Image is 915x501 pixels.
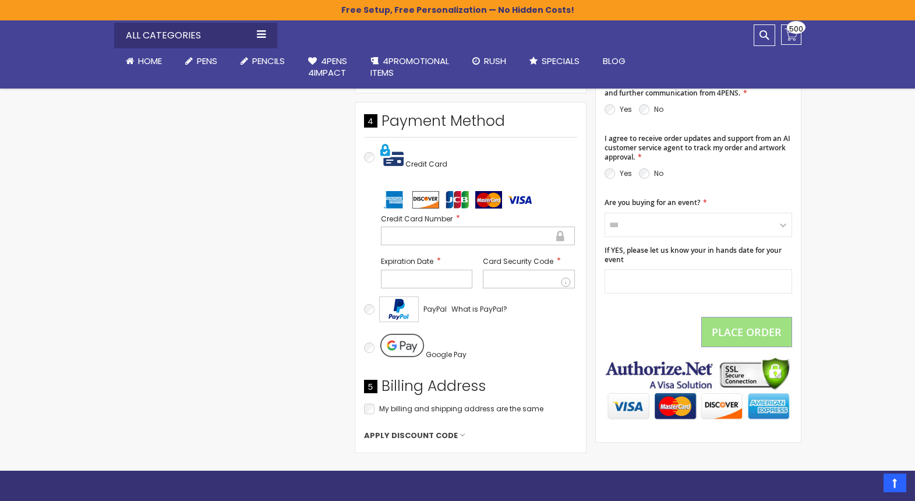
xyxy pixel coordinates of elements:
img: Pay with credit card [380,143,404,167]
a: Home [114,48,174,74]
a: Specials [518,48,591,74]
span: Home [138,55,162,67]
span: Credit Card [405,159,447,169]
a: Rush [461,48,518,74]
div: Billing Address [364,376,577,402]
img: discover [412,191,439,209]
span: What is PayPal? [451,304,507,314]
span: Pencils [252,55,285,67]
a: Pencils [229,48,296,74]
span: Blog [603,55,626,67]
span: Rush [484,55,506,67]
span: My billing and shipping address are the same [379,404,543,414]
div: Payment Method [364,111,577,137]
a: 4Pens4impact [296,48,359,86]
span: 500 [789,23,803,34]
label: No [654,168,663,178]
a: What is PayPal? [451,302,507,316]
div: Secure transaction [555,229,566,243]
span: I consent to receive SMS updates regarding my order and further communication from 4PENS. [605,78,782,97]
label: Yes [620,168,632,178]
iframe: Google Customer Reviews [819,470,915,501]
span: 4PROMOTIONAL ITEMS [370,55,449,79]
label: Expiration Date [381,256,473,267]
span: If YES, please let us know your in hands date for your event [605,245,782,264]
a: 4PROMOTIONALITEMS [359,48,461,86]
label: Card Security Code [483,256,575,267]
a: 500 [781,24,801,45]
label: Credit Card Number [381,213,575,224]
span: Are you buying for an event? [605,197,700,207]
img: Acceptance Mark [379,297,419,322]
img: mastercard [475,191,502,209]
div: All Categories [114,23,277,48]
span: Pens [197,55,217,67]
img: amex [381,191,408,209]
img: jcb [444,191,471,209]
span: PayPal [423,304,447,314]
span: Specials [542,55,580,67]
span: I agree to receive order updates and support from an AI customer service agent to track my order ... [605,133,790,162]
a: Blog [591,48,637,74]
span: Apply Discount Code [364,431,458,441]
img: Pay with Google Pay [380,334,424,357]
label: No [654,104,663,114]
span: 4Pens 4impact [308,55,347,79]
a: Pens [174,48,229,74]
span: Google Pay [426,350,467,359]
label: Yes [620,104,632,114]
img: visa [507,191,534,209]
